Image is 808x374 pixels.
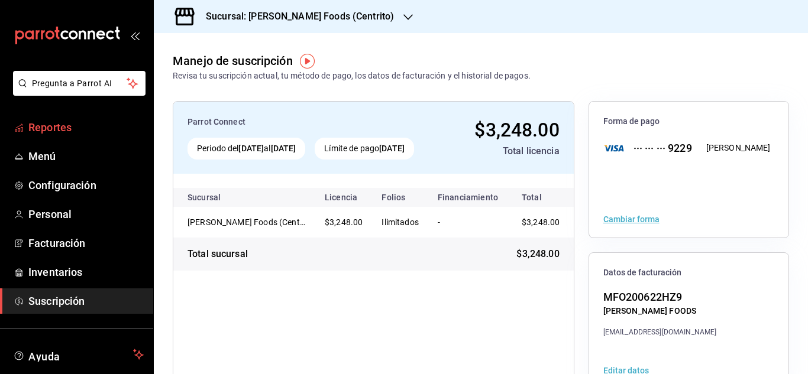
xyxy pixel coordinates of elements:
div: [PERSON_NAME] [706,142,771,154]
span: Forma de pago [603,116,774,127]
th: Folios [372,188,428,207]
div: Total sucursal [188,247,248,261]
div: Total licencia [449,144,559,158]
div: Manejo de suscripción [173,52,293,70]
a: Pregunta a Parrot AI [8,86,146,98]
strong: [DATE] [238,144,264,153]
span: Suscripción [28,293,144,309]
div: [PERSON_NAME] FOODS [603,305,717,317]
span: Pregunta a Parrot AI [32,77,127,90]
img: Tooltip marker [300,54,315,69]
span: Personal [28,206,144,222]
td: - [428,207,508,238]
div: [EMAIL_ADDRESS][DOMAIN_NAME] [603,327,717,337]
span: $3,248.00 [522,217,560,227]
span: Datos de facturación [603,267,774,278]
h3: Sucursal: [PERSON_NAME] Foods (Centrito) [196,9,394,24]
td: Ilimitados [372,207,428,238]
span: Ayuda [28,347,128,362]
div: Límite de pago [315,138,414,160]
button: Pregunta a Parrot AI [13,71,146,96]
span: Menú [28,148,144,164]
span: $3,248.00 [325,217,363,227]
strong: [DATE] [271,144,296,153]
span: Inventarios [28,264,144,280]
span: Reportes [28,119,144,135]
span: $3,248.00 [474,119,559,141]
div: Sucursal [188,193,253,202]
strong: [DATE] [379,144,405,153]
div: MFO200622HZ9 [603,289,717,305]
span: $3,248.00 [516,247,559,261]
div: Periodo del al [188,138,305,160]
th: Financiamiento [428,188,508,207]
div: Mahana Foods (Centrito) [188,216,306,228]
div: [PERSON_NAME] Foods (Centrito) [188,216,306,228]
button: Cambiar forma [603,215,660,223]
button: open_drawer_menu [130,31,140,40]
div: ··· ··· ··· 9229 [624,140,692,156]
th: Licencia [315,188,372,207]
div: Parrot Connect [188,116,439,128]
div: Revisa tu suscripción actual, tu método de pago, los datos de facturación y el historial de pagos. [173,70,531,82]
span: Configuración [28,177,144,193]
th: Total [508,188,578,207]
span: Facturación [28,235,144,251]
